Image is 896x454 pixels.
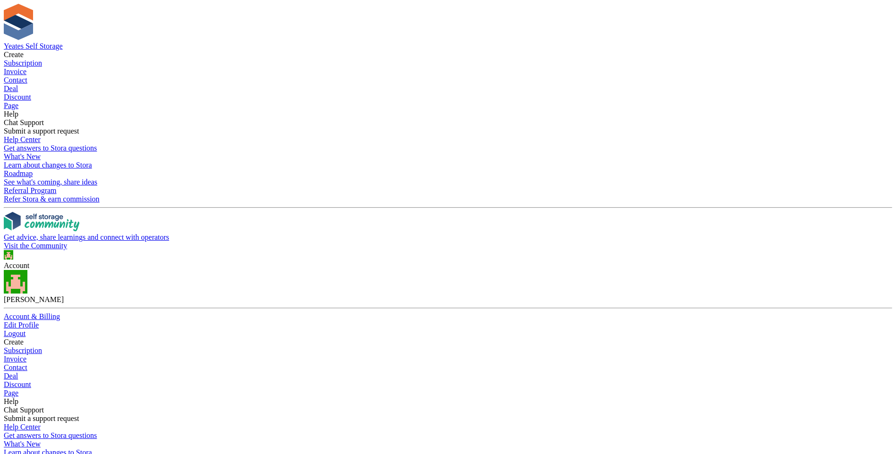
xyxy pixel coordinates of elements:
div: Submit a support request [4,414,892,423]
div: Get answers to Stora questions [4,144,892,152]
span: Visit the Community [4,242,67,250]
img: Angela Field [4,270,27,294]
a: What's New Learn about changes to Stora [4,152,892,169]
div: Learn about changes to Stora [4,161,892,169]
a: Subscription [4,59,892,67]
span: Help Center [4,423,41,431]
a: Referral Program Refer Stora & earn commission [4,186,892,203]
div: Refer Stora & earn commission [4,195,892,203]
a: Discount [4,93,892,101]
img: community-logo-e120dcb29bea30313fccf008a00513ea5fe9ad107b9d62852cae38739ed8438e.svg [4,212,79,231]
span: Chat Support [4,118,44,126]
a: Discount [4,380,892,389]
a: Help Center Get answers to Stora questions [4,135,892,152]
span: What's New [4,152,41,160]
a: Page [4,101,892,110]
span: Referral Program [4,186,57,194]
a: Invoice [4,355,892,363]
a: Yeates Self Storage [4,42,63,50]
img: stora-icon-8386f47178a22dfd0bd8f6a31ec36ba5ce8667c1dd55bd0f319d3a0aa187defe.svg [4,4,33,40]
a: Logout [4,329,892,338]
span: Chat Support [4,406,44,414]
span: Help Center [4,135,41,143]
div: See what's coming, share ideas [4,178,892,186]
a: Invoice [4,67,892,76]
span: What's New [4,440,41,448]
span: Create [4,50,24,59]
a: Deal [4,372,892,380]
div: Get advice, share learnings and connect with operators [4,233,892,242]
a: Contact [4,76,892,84]
img: Angela Field [4,250,13,260]
span: Account [4,261,29,269]
a: Contact [4,363,892,372]
a: Deal [4,84,892,93]
a: Get advice, share learnings and connect with operators Visit the Community [4,212,892,250]
span: Roadmap [4,169,33,177]
div: Get answers to Stora questions [4,431,892,440]
span: Help [4,397,18,405]
span: Create [4,338,24,346]
a: Help Center Get answers to Stora questions [4,423,892,440]
a: Edit Profile [4,321,892,329]
a: Page [4,389,892,397]
a: Account & Billing [4,312,892,321]
span: Help [4,110,18,118]
div: [PERSON_NAME] [4,295,892,304]
a: Roadmap See what's coming, share ideas [4,169,892,186]
div: Submit a support request [4,127,892,135]
a: Subscription [4,346,892,355]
